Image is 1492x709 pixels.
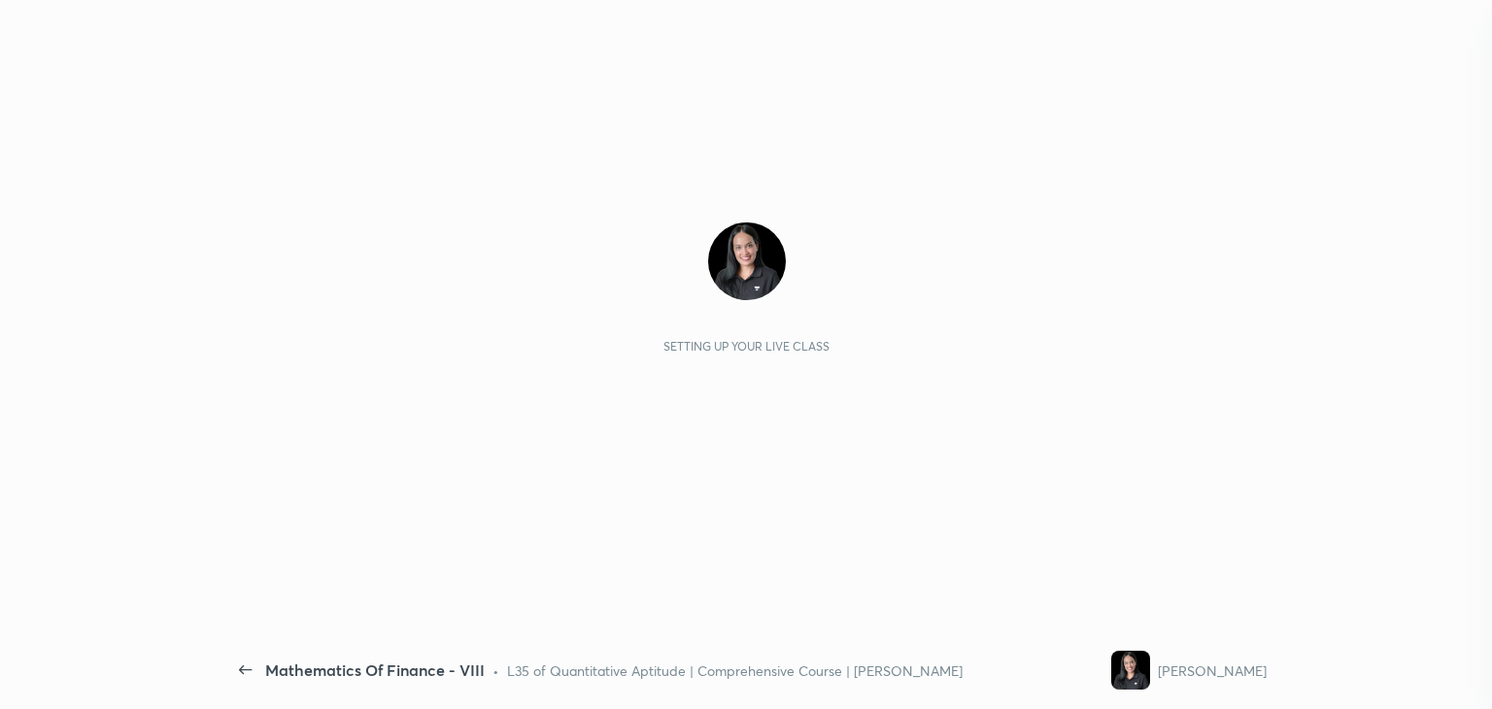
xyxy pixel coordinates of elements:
img: 3bd8f50cf52542888569fb27f05e67d4.jpg [1111,651,1150,690]
div: [PERSON_NAME] [1158,660,1267,681]
div: Setting up your live class [663,339,830,354]
img: 3bd8f50cf52542888569fb27f05e67d4.jpg [708,222,786,300]
div: • [492,660,499,681]
div: L35 of Quantitative Aptitude | Comprehensive Course | [PERSON_NAME] [507,660,963,681]
div: Mathematics Of Finance - VIII [265,658,485,682]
